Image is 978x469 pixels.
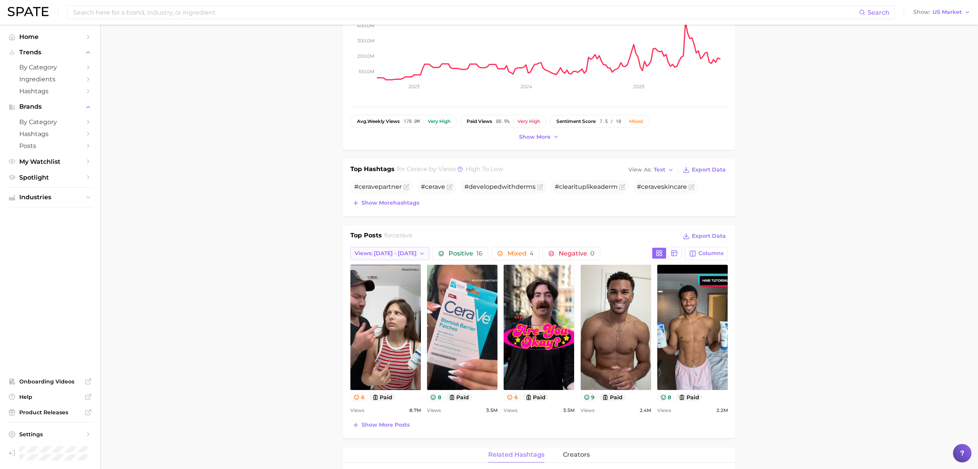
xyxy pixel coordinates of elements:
tspan: 2024 [521,84,532,89]
button: View AsText [626,165,676,175]
span: cerave [358,183,378,190]
button: Flag as miscategorized or irrelevant [447,184,453,190]
span: paid views [467,119,492,124]
button: Industries [6,192,94,203]
span: Hashtags [19,87,81,95]
a: by Category [6,116,94,128]
a: Onboarding Videos [6,376,94,387]
span: Brands [19,103,81,110]
button: paid views88.9%Very high [460,115,547,128]
span: Trends [19,49,81,56]
span: Text [654,168,665,172]
span: Views [350,406,364,415]
h2: for by Views [397,165,503,175]
button: Show more posts [350,420,412,430]
span: Export Data [692,166,726,173]
span: 178.0m [404,119,420,124]
span: 3.5m [486,406,497,415]
span: 7.5 / 10 [600,119,621,124]
span: 3.5m [563,406,574,415]
span: sentiment score [556,119,596,124]
span: Show more posts [362,422,410,428]
a: Log out. Currently logged in as Brennan McVicar with e-mail brennan@spate.nyc. [6,444,94,463]
button: sentiment score7.5 / 10Mixed [550,115,650,128]
span: by Category [19,118,81,126]
span: 2.2m [716,406,728,415]
tspan: 200.0m [357,53,374,59]
span: Ingredients [19,76,81,83]
button: avg.weekly views178.0mVery high [350,115,457,128]
button: paid [369,393,396,401]
tspan: 300.0m [357,38,374,44]
button: 6 [350,393,368,401]
button: 9 [581,393,598,401]
span: Negative [559,250,595,257]
span: Hashtags [19,130,81,138]
span: Views [657,406,671,415]
span: Show more [519,134,551,140]
a: My Watchlist [6,156,94,168]
span: high to low [466,165,503,173]
span: US Market [933,10,962,14]
a: Help [6,391,94,403]
h1: Top Posts [350,231,382,242]
span: Help [19,393,81,400]
button: Show more [517,132,561,142]
a: Posts [6,140,94,152]
span: 4 [529,250,534,257]
span: #developedwithderms [464,183,536,190]
span: Positive [449,250,482,257]
tspan: 2023 [409,84,420,89]
span: cerave [407,165,427,173]
abbr: average [357,118,367,124]
span: Export Data [692,233,726,239]
span: Search [867,9,889,16]
a: Settings [6,429,94,440]
span: Columns [698,250,723,257]
span: Mixed [507,250,534,257]
button: ShowUS Market [911,7,972,17]
a: Ingredients [6,73,94,85]
span: 0 [590,250,595,257]
button: Brands [6,101,94,113]
button: paid [599,393,626,401]
span: Posts [19,142,81,150]
span: Industries [19,194,81,201]
h2: for [384,231,412,242]
button: Flag as miscategorized or irrelevant [403,184,409,190]
span: Settings [19,431,81,438]
div: Very high [428,119,450,124]
a: Hashtags [6,85,94,97]
span: Show [913,10,930,14]
button: Views: [DATE] - [DATE] [350,247,429,260]
a: Spotlight [6,171,94,183]
span: View As [628,168,651,172]
span: Product Releases [19,409,81,416]
button: 6 [504,393,521,401]
span: cerave [641,183,661,190]
button: Trends [6,47,94,58]
span: 16 [476,250,482,257]
span: 2.4m [640,406,651,415]
span: Home [19,33,81,40]
button: Flag as miscategorized or irrelevant [688,184,695,190]
button: Show morehashtags [350,198,421,208]
button: Export Data [681,231,728,242]
button: Flag as miscategorized or irrelevant [537,184,543,190]
span: Views: [DATE] - [DATE] [355,250,417,257]
a: Product Releases [6,407,94,418]
span: related hashtags [488,451,544,458]
span: 8.7m [409,406,421,415]
span: Views [427,406,441,415]
a: Home [6,31,94,43]
span: 88.9% [496,119,509,124]
button: Columns [685,247,728,260]
span: # [421,183,445,190]
div: Mixed [629,119,643,124]
span: weekly views [357,119,400,124]
tspan: 2025 [633,84,645,89]
a: by Category [6,61,94,73]
tspan: 400.0m [357,22,374,28]
span: by Category [19,64,81,71]
span: # skincare [637,183,687,190]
